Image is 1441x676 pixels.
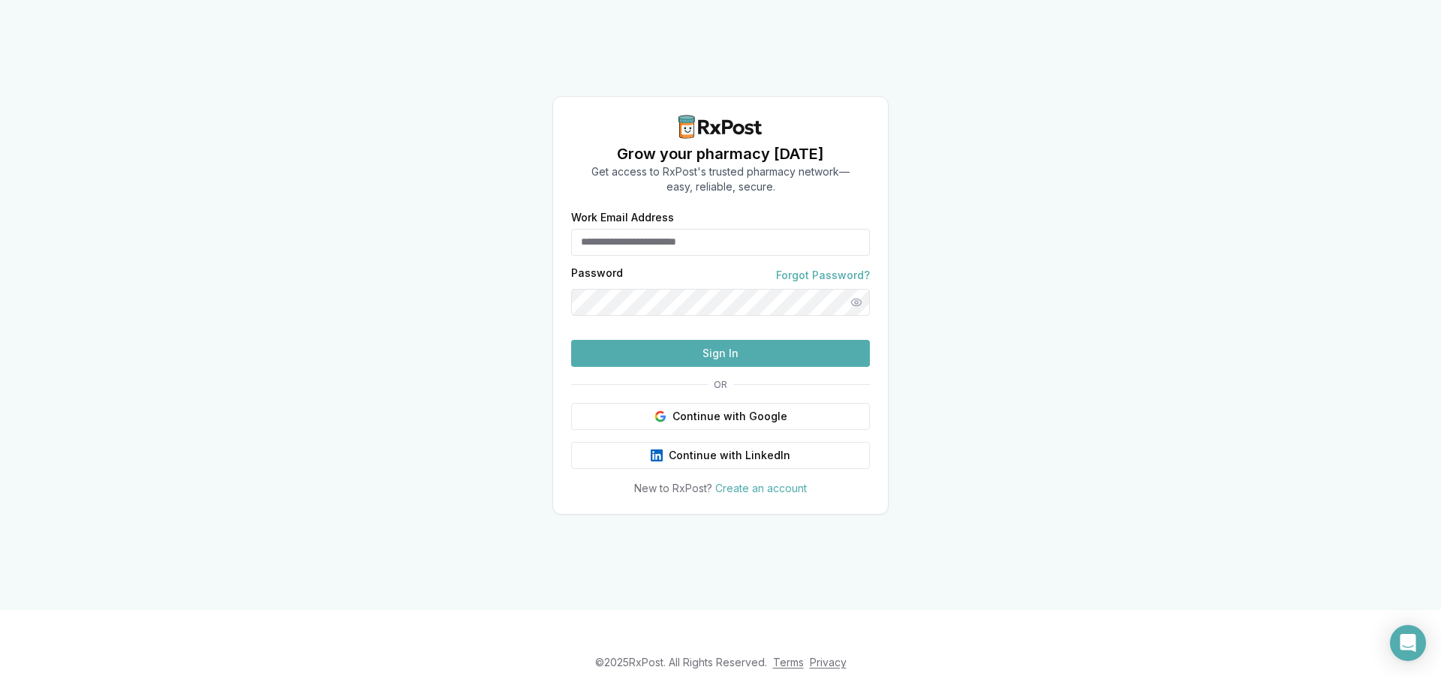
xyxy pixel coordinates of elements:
[591,143,850,164] h1: Grow your pharmacy [DATE]
[571,340,870,367] button: Sign In
[773,656,804,668] a: Terms
[810,656,847,668] a: Privacy
[776,268,870,283] a: Forgot Password?
[571,403,870,430] button: Continue with Google
[654,410,666,422] img: Google
[708,379,733,391] span: OR
[651,449,663,461] img: LinkedIn
[1390,625,1426,661] div: Open Intercom Messenger
[571,212,870,223] label: Work Email Address
[672,115,769,139] img: RxPost Logo
[571,268,623,283] label: Password
[843,289,870,316] button: Show password
[571,442,870,469] button: Continue with LinkedIn
[634,482,712,494] span: New to RxPost?
[591,164,850,194] p: Get access to RxPost's trusted pharmacy network— easy, reliable, secure.
[715,482,807,494] a: Create an account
